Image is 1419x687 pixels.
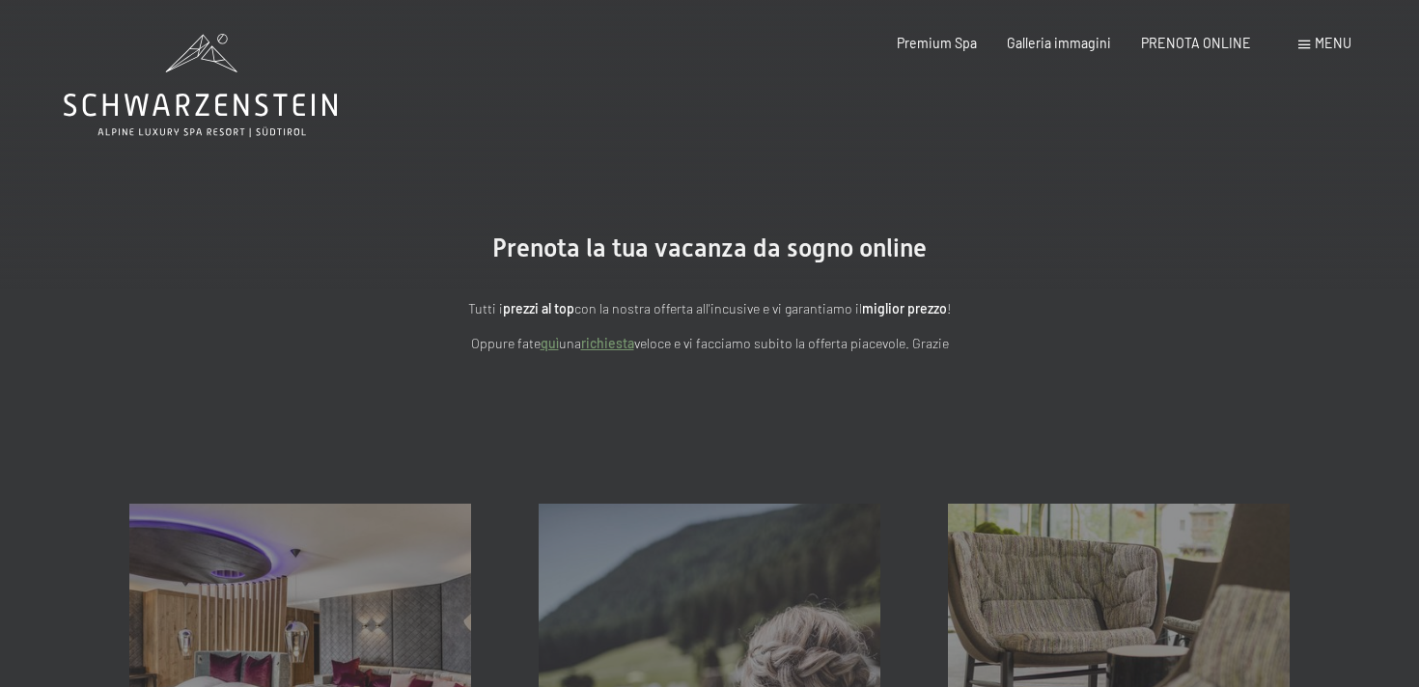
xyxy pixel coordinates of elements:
a: richiesta [581,335,634,351]
span: Prenota la tua vacanza da sogno online [492,234,927,262]
p: Oppure fate una veloce e vi facciamo subito la offerta piacevole. Grazie [285,333,1134,355]
a: Premium Spa [897,35,977,51]
a: PRENOTA ONLINE [1141,35,1251,51]
span: Menu [1315,35,1351,51]
a: quì [541,335,559,351]
a: Galleria immagini [1007,35,1111,51]
strong: prezzi al top [503,300,574,316]
strong: miglior prezzo [862,300,947,316]
p: Tutti i con la nostra offerta all'incusive e vi garantiamo il ! [285,298,1134,320]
